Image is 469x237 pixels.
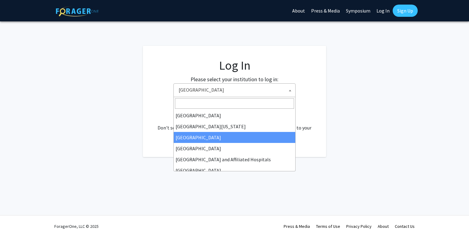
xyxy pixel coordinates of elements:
a: Contact Us [395,224,415,229]
div: No account? . Don't see your institution? about bringing ForagerOne to your institution. [155,109,314,139]
span: Emory University [176,84,295,96]
a: Press & Media [284,224,310,229]
li: [GEOGRAPHIC_DATA][US_STATE] [174,121,295,132]
li: [GEOGRAPHIC_DATA] [174,132,295,143]
div: ForagerOne, LLC © 2025 [54,216,99,237]
li: [GEOGRAPHIC_DATA] [174,143,295,154]
a: Terms of Use [316,224,340,229]
a: About [378,224,389,229]
span: Emory University [173,83,296,97]
a: Sign Up [393,5,418,17]
h1: Log In [155,58,314,73]
li: [GEOGRAPHIC_DATA] and Affiliated Hospitals [174,154,295,165]
li: [GEOGRAPHIC_DATA] [174,165,295,176]
iframe: Chat [5,210,26,232]
label: Please select your institution to log in: [191,75,278,83]
input: Search [175,98,294,109]
a: Privacy Policy [346,224,372,229]
li: [GEOGRAPHIC_DATA] [174,110,295,121]
img: ForagerOne Logo [56,6,99,16]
